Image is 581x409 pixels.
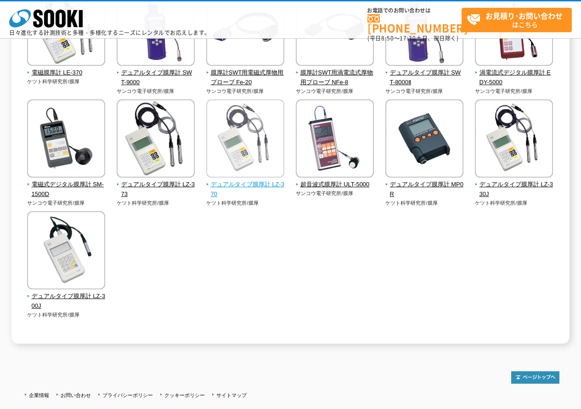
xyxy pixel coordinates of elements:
img: デュアルタイプ膜厚計 MP0R [385,99,463,180]
a: [PHONE_NUMBER] [367,14,462,33]
span: デュアルタイプ膜厚計 LZ-373 [117,180,195,199]
span: デュアルタイプ膜厚計 SWT-8000Ⅱ [385,68,464,87]
a: デュアルタイプ膜厚計 SWT-9000 [117,59,195,87]
p: サンコウ電子研究所/膜厚 [206,87,285,95]
span: 渦電流式デジタル膜厚計 EDY-5000 [475,68,553,87]
span: デュアルタイプ膜厚計 LZ-300J [27,292,106,311]
a: お問い合わせ [61,392,91,398]
p: サンコウ電子研究所/膜厚 [27,199,106,207]
span: 8:50 [381,34,394,42]
p: サンコウ電子研究所/膜厚 [385,87,464,95]
span: 電磁膜厚計 LE-370 [27,68,106,78]
a: デュアルタイプ膜厚計 LZ-370 [206,171,285,199]
p: サンコウ電子研究所/膜厚 [117,87,195,95]
img: デュアルタイプ膜厚計 LZ-300J [27,211,105,292]
a: 膜厚計SWT用渦電流式厚物用プローブ NFe-8 [296,59,374,87]
a: 超音波式膜厚計 ULT-5000 [296,171,374,190]
p: サンコウ電子研究所/膜厚 [296,87,374,95]
p: ケツト科学研究所/膜厚 [206,199,285,207]
img: 超音波式膜厚計 ULT-5000 [296,99,374,180]
span: デュアルタイプ膜厚計 SWT-9000 [117,68,195,87]
a: デュアルタイプ膜厚計 LZ-330J [475,171,553,199]
span: (平日 ～ 土日、祝日除く) [367,34,458,42]
a: プライバシーポリシー [102,392,153,398]
a: クッキーポリシー [164,392,205,398]
span: デュアルタイプ膜厚計 MP0R [385,180,464,199]
a: デュアルタイプ膜厚計 LZ-373 [117,171,195,199]
p: サンコウ電子研究所/膜厚 [475,87,553,95]
img: デュアルタイプ膜厚計 LZ-370 [206,99,284,180]
span: 電磁式デジタル膜厚計 SM-1500D [27,180,106,199]
strong: お見積り･お問い合わせ [485,10,563,21]
a: 電磁膜厚計 LE-370 [27,59,106,78]
p: ケツト科学研究所/膜厚 [475,199,553,207]
span: 膜厚計SWT用渦電流式厚物用プローブ NFe-8 [296,68,374,87]
a: 膜厚計SWT用電磁式厚物用プローブ Fe-20 [206,59,285,87]
img: デュアルタイプ膜厚計 LZ-330J [475,99,553,180]
a: デュアルタイプ膜厚計 MP0R [385,171,464,199]
span: 超音波式膜厚計 ULT-5000 [296,180,374,190]
span: 膜厚計SWT用電磁式厚物用プローブ Fe-20 [206,68,285,87]
p: ケツト科学研究所/膜厚 [27,78,106,86]
p: サンコウ電子研究所/膜厚 [296,190,374,197]
img: 電磁式デジタル膜厚計 SM-1500D [27,99,105,180]
span: お電話でのお問い合わせは [367,8,462,13]
a: デュアルタイプ膜厚計 LZ-300J [27,283,106,311]
p: ケツト科学研究所/膜厚 [385,199,464,207]
a: デュアルタイプ膜厚計 SWT-8000Ⅱ [385,59,464,87]
a: サイトマップ [216,392,247,398]
img: トップページへ [511,371,559,384]
span: 17:30 [400,34,416,42]
a: 電磁式デジタル膜厚計 SM-1500D [27,171,106,199]
a: 渦電流式デジタル膜厚計 EDY-5000 [475,59,553,87]
a: お見積り･お問い合わせはこちら [462,8,572,32]
span: デュアルタイプ膜厚計 LZ-330J [475,180,553,199]
span: デュアルタイプ膜厚計 LZ-370 [206,180,285,199]
a: 企業情報 [29,392,49,398]
span: はこちら [467,8,571,31]
img: デュアルタイプ膜厚計 LZ-373 [117,99,195,180]
p: ケツト科学研究所/膜厚 [27,311,106,319]
p: ケツト科学研究所/膜厚 [117,199,195,207]
p: 日々進化する計測技術と多種・多様化するニーズにレンタルでお応えします。 [9,30,210,35]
